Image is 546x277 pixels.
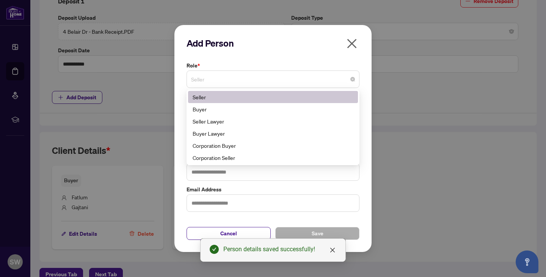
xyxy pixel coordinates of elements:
[210,245,219,254] span: check-circle
[275,227,359,240] button: Save
[328,246,337,254] a: Close
[350,77,355,81] span: close-circle
[193,141,353,150] div: Corporation Buyer
[193,105,353,113] div: Buyer
[188,127,358,139] div: Buyer Lawyer
[193,153,353,162] div: Corporation Seller
[188,115,358,127] div: Seller Lawyer
[346,38,358,50] span: close
[188,152,358,164] div: Corporation Seller
[516,250,538,273] button: Open asap
[187,227,271,240] button: Cancel
[220,227,237,239] span: Cancel
[223,245,336,254] div: Person details saved successfully!
[191,72,355,86] span: Seller
[188,139,358,152] div: Corporation Buyer
[188,103,358,115] div: Buyer
[193,93,353,101] div: Seller
[193,117,353,125] div: Seller Lawyer
[187,37,359,49] h2: Add Person
[187,185,359,194] label: Email Address
[187,61,359,70] label: Role
[188,91,358,103] div: Seller
[329,247,336,253] span: close
[193,129,353,138] div: Buyer Lawyer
